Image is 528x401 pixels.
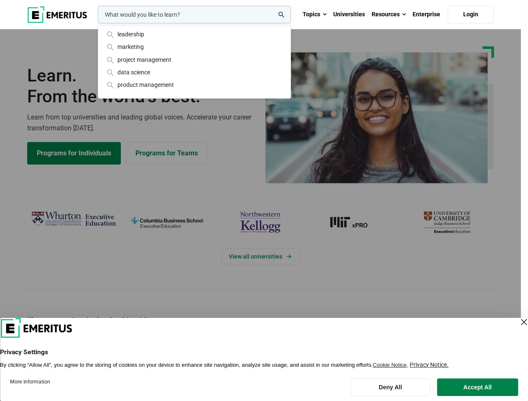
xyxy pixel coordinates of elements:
[105,68,284,77] div: data science
[105,30,284,39] div: leadership
[105,80,284,89] div: product management
[105,55,284,64] div: project management
[105,42,284,51] div: marketing
[448,6,494,23] a: Login
[98,6,291,23] input: woocommerce-product-search-field-0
